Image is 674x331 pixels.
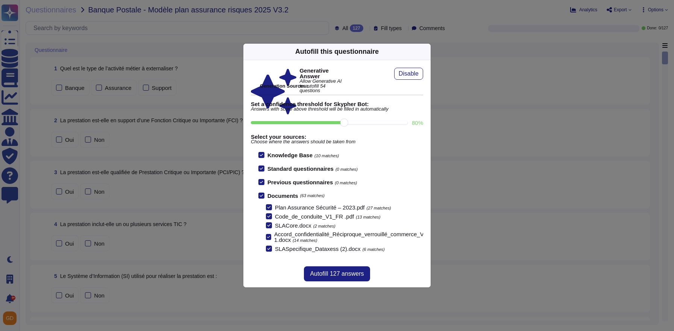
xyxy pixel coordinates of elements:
[251,107,423,112] span: Answers with score above threshold will be filled in automatically
[304,266,370,281] button: Autofill 127 answers
[251,140,423,144] span: Choose where the answers should be taken from
[335,181,357,185] span: (0 matches)
[267,165,334,172] b: Standard questionnaires
[295,47,379,57] div: Autofill this questionnaire
[394,68,423,80] button: Disable
[313,224,335,228] span: (2 matches)
[275,222,311,229] span: SLACore.docx
[267,179,333,185] b: Previous questionnaires
[251,134,423,140] b: Select your sources:
[260,83,308,89] b: Generation Sources :
[275,204,365,211] span: Plan Assurance Sécurité – 2023.pdf
[275,246,361,252] span: SLASpecifique_Dataxess (2).docx
[412,120,423,126] label: 80 %
[267,193,298,199] b: Documents
[367,206,391,210] span: (27 matches)
[293,238,317,243] span: (14 matches)
[267,152,313,158] b: Knowledge Base
[275,213,354,220] span: Code_de_conduite_V1_FR .pdf
[399,71,419,77] span: Disable
[314,153,339,158] span: (10 matches)
[363,247,385,252] span: (6 matches)
[274,231,443,243] span: Accord_confidentialité_Réciproque_verrouillé_commerce_V102022 1.docx
[299,68,345,79] b: Generative Answer
[310,271,364,277] span: Autofill 127 answers
[300,194,325,198] span: (63 matches)
[335,167,358,172] span: (0 matches)
[299,79,345,93] span: Allow Generative AI to autofill 54 questions
[356,215,380,219] span: (13 matches)
[251,101,423,107] b: Set a confidence threshold for Skypher Bot:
